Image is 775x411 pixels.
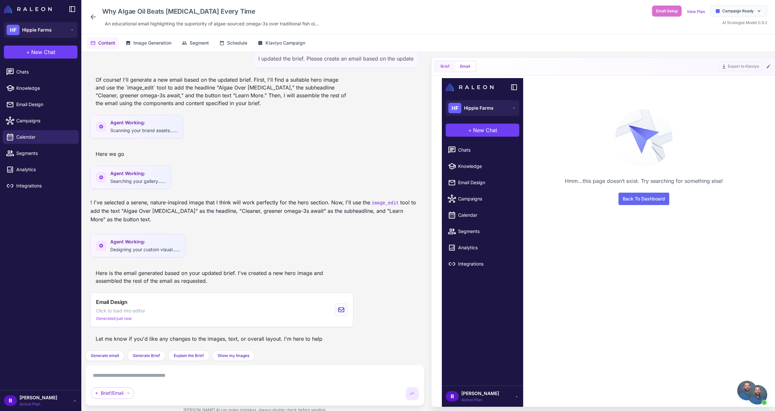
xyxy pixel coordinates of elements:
[31,48,55,56] span: New Chat
[96,298,128,306] span: Email Design
[218,353,249,359] span: Show my Images
[227,39,247,47] span: Schedule
[127,350,166,361] button: Generate Brief
[16,150,74,157] span: Segments
[435,62,455,71] button: Brief
[4,22,77,38] button: HFHippie Farms
[215,37,251,49] button: Schedule
[370,200,400,206] code: image_edit
[16,117,74,124] span: Campaigns
[3,98,79,111] a: Email Design
[90,267,353,287] div: Here is the email generated based on your updated brief. I've created a new hero image and assemb...
[105,20,319,27] span: An educational email highlighting the superiority of algae-sourced omega-3s over traditional fish...
[90,73,353,110] div: Of course! I'll generate a new email based on the updated brief. First, I'll find a suitable hero...
[16,68,74,75] span: Chats
[173,31,231,89] img: 404 illustration
[90,332,328,345] div: Let me know if you'd like any changes to the images, text, or overall layout. I'm here to help
[3,130,79,144] a: Calendar
[16,133,74,141] span: Calendar
[3,163,79,176] a: Analytics
[16,166,74,173] span: Analytics
[20,319,57,325] span: Active Plan
[110,247,180,252] span: Designing your custom visual......
[26,48,30,56] span: +
[174,353,204,359] span: Explain the Brief
[722,20,767,25] span: AI Strategist Model 0.9.2
[100,5,321,18] div: Click to edit campaign name
[295,303,315,322] div: Open chat
[3,81,79,95] a: Knowledge
[4,5,52,13] img: Raleon Logo
[22,26,52,34] span: Hippie Farms
[20,312,57,319] span: [PERSON_NAME]
[7,25,20,35] div: HF
[16,182,74,189] span: Integrations
[4,5,54,13] a: Raleon Logo
[16,101,74,108] span: Email Design
[4,46,77,59] button: +New Chat
[16,85,74,92] span: Knowledge
[110,128,178,133] span: Scanning your brand assets......
[3,65,79,79] a: Chats
[3,146,79,160] a: Segments
[3,179,79,193] a: Integrations
[87,37,119,49] button: Content
[212,350,255,361] button: Show my Images
[455,62,475,71] button: Email
[722,8,754,14] span: Campaign Ready
[110,178,166,184] span: Searching your gallery......
[177,115,227,127] a: Back To Dashboard
[102,19,321,29] div: Click to edit description
[748,385,767,404] div: Open chat
[254,37,309,49] button: Klaviyo Campaign
[110,119,178,126] span: Agent Working:
[4,395,17,406] div: R
[90,147,129,160] div: Here we go
[20,394,57,401] span: [PERSON_NAME]
[765,62,772,70] button: Edit Email
[122,37,175,49] button: Image Generation
[20,401,57,407] span: Active Plan
[96,316,132,322] span: Generated just now
[265,39,305,47] span: Klaviyo Campaign
[110,170,166,177] span: Agent Working:
[98,39,115,47] span: Content
[96,307,145,314] span: Click to load into editor
[133,353,160,359] span: Generate Brief
[133,39,171,47] span: Image Generation
[3,114,79,128] a: Campaigns
[91,387,134,399] div: Brief/Email
[178,37,213,49] button: Segment
[91,353,119,359] span: Generate email
[687,9,705,14] a: View Plan
[718,62,762,71] button: Export to Klaviyo
[4,313,17,323] div: R
[168,350,210,361] button: Explain the Brief
[253,49,419,68] div: I updated the brief. Please create an email based on the update
[190,39,209,47] span: Segment
[652,6,682,17] button: Email Setup
[110,238,180,245] span: Agent Working:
